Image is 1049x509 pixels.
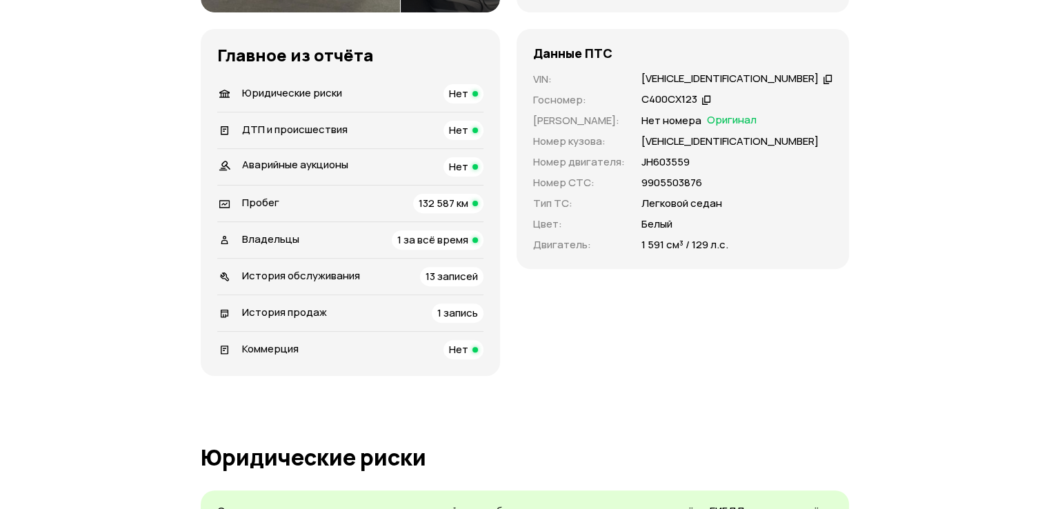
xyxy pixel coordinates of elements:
span: ДТП и происшествия [242,122,348,137]
p: 1 591 см³ / 129 л.с. [641,237,728,252]
span: Пробег [242,195,279,210]
p: Тип ТС : [533,196,625,211]
p: [VEHICLE_IDENTIFICATION_NUMBER] [641,134,819,149]
span: Владельцы [242,232,299,246]
p: Двигатель : [533,237,625,252]
span: Юридические риски [242,86,342,100]
span: История продаж [242,305,327,319]
span: Нет [449,159,468,174]
p: Нет номера [641,113,701,128]
p: Цвет : [533,217,625,232]
p: Номер СТС : [533,175,625,190]
span: 13 записей [426,269,478,283]
p: Номер кузова : [533,134,625,149]
p: [PERSON_NAME] : [533,113,625,128]
h1: Юридические риски [201,445,849,470]
p: Легковой седан [641,196,722,211]
span: Нет [449,123,468,137]
div: С400СХ123 [641,92,697,107]
span: Аварийные аукционы [242,157,348,172]
span: История обслуживания [242,268,360,283]
p: Белый [641,217,672,232]
span: Нет [449,86,468,101]
span: 132 587 км [419,196,468,210]
span: Оригинал [707,113,757,128]
div: [VEHICLE_IDENTIFICATION_NUMBER] [641,72,819,86]
h3: Главное из отчёта [217,46,483,65]
span: 1 запись [437,306,478,320]
p: JН603559 [641,154,690,170]
p: Номер двигателя : [533,154,625,170]
span: 1 за всё время [397,232,468,247]
span: Коммерция [242,341,299,356]
h4: Данные ПТС [533,46,612,61]
p: Госномер : [533,92,625,108]
p: 9905503876 [641,175,702,190]
span: Нет [449,342,468,357]
p: VIN : [533,72,625,87]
